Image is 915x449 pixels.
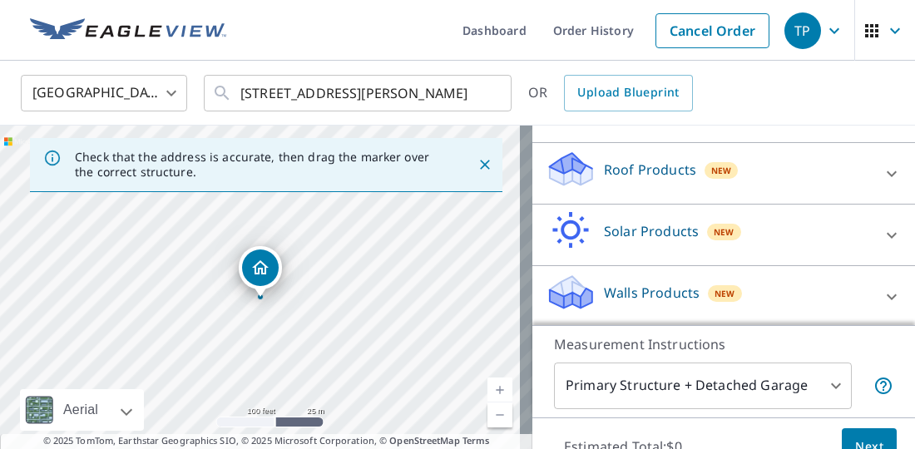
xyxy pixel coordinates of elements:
a: Current Level 18, Zoom Out [487,402,512,427]
span: Your report will include the primary structure and a detached garage if one exists. [873,376,893,396]
a: Terms [462,434,490,447]
div: Solar ProductsNew [546,211,902,259]
input: Search by address or latitude-longitude [240,70,477,116]
a: Upload Blueprint [564,75,692,111]
div: Dropped pin, building 1, Residential property, 816 Millerway Dr Fenton, MI 48430 [239,246,282,298]
div: Aerial [20,389,144,431]
div: TP [784,12,821,49]
div: OR [528,75,693,111]
div: [GEOGRAPHIC_DATA] [21,70,187,116]
a: OpenStreetMap [389,434,459,447]
a: Cancel Order [655,13,769,48]
div: Primary Structure + Detached Garage [554,363,852,409]
button: Close [474,154,496,175]
span: © 2025 TomTom, Earthstar Geographics SIO, © 2025 Microsoft Corporation, © [43,434,490,448]
a: Current Level 18, Zoom In [487,377,512,402]
p: Measurement Instructions [554,334,893,354]
span: Upload Blueprint [577,82,679,103]
span: New [715,287,735,300]
span: New [714,225,734,239]
p: Solar Products [604,221,699,241]
span: New [711,164,732,177]
p: Check that the address is accurate, then drag the marker over the correct structure. [75,150,448,180]
div: Roof ProductsNew [546,150,902,197]
div: Aerial [58,389,103,431]
p: Walls Products [604,283,700,303]
div: Walls ProductsNew [546,273,902,320]
p: Roof Products [604,160,696,180]
img: EV Logo [30,18,226,43]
